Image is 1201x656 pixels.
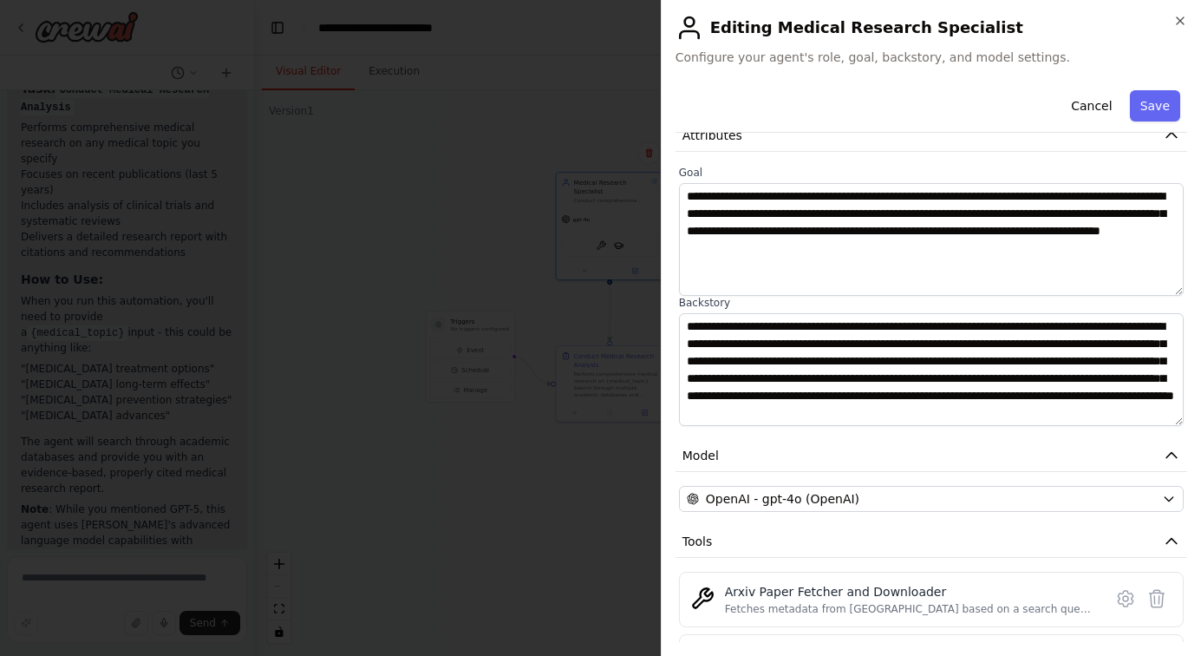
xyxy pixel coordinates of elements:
button: Model [676,440,1187,472]
span: OpenAI - gpt-4o (OpenAI) [706,490,859,508]
span: Configure your agent's role, goal, backstory, and model settings. [676,49,1187,66]
button: Save [1130,90,1180,121]
button: Configure tool [1110,583,1141,614]
h2: Editing Medical Research Specialist [676,14,1187,42]
button: Tools [676,526,1187,558]
button: Attributes [676,120,1187,152]
button: Delete tool [1141,583,1172,614]
div: Fetches metadata from [GEOGRAPHIC_DATA] based on a search query and optionally downloads PDFs. [725,602,1093,616]
span: Tools [682,533,713,550]
button: Cancel [1061,90,1122,121]
label: Goal [679,166,1184,180]
label: Backstory [679,296,1184,310]
div: Arxiv Paper Fetcher and Downloader [725,583,1093,600]
img: ArxivPaperTool [690,587,715,611]
span: Model [682,447,719,464]
span: Attributes [682,127,742,144]
button: OpenAI - gpt-4o (OpenAI) [679,486,1184,512]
